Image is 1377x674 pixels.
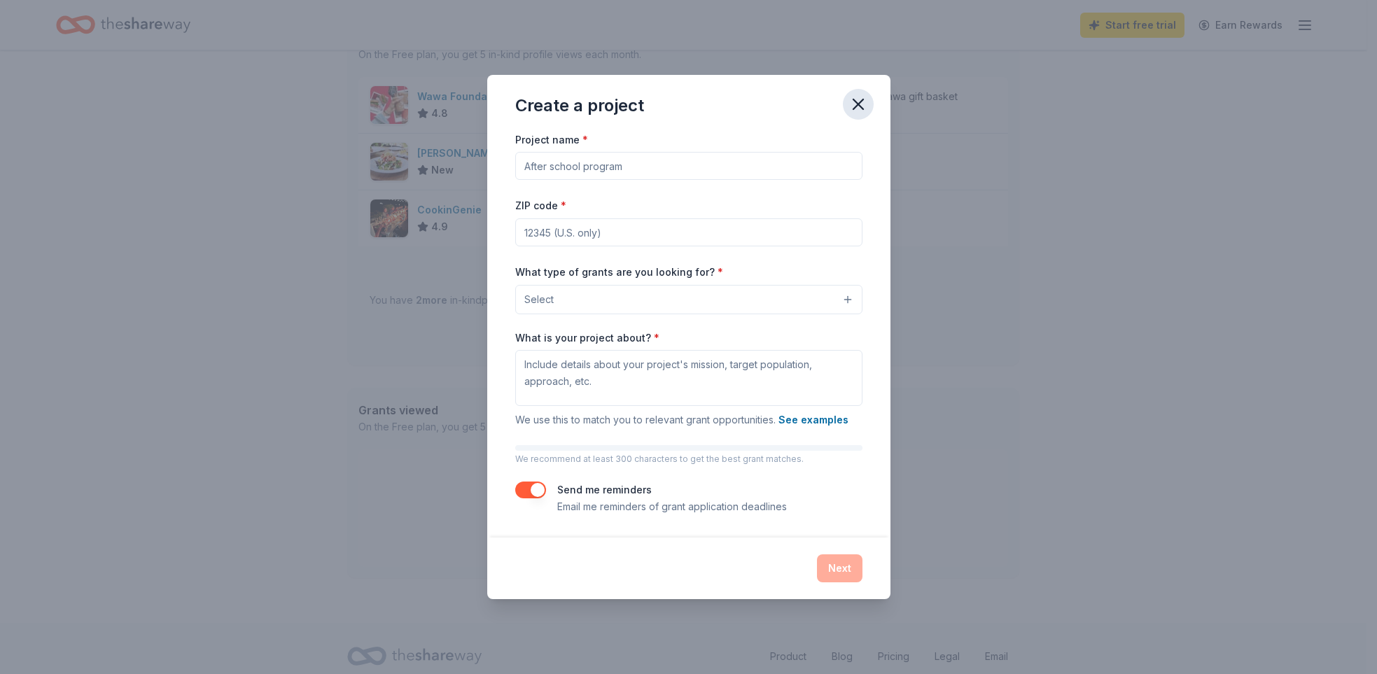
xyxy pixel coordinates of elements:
[515,285,862,314] button: Select
[557,498,787,515] p: Email me reminders of grant application deadlines
[515,454,862,465] p: We recommend at least 300 characters to get the best grant matches.
[515,331,659,345] label: What is your project about?
[778,412,848,428] button: See examples
[515,414,848,426] span: We use this to match you to relevant grant opportunities.
[515,133,588,147] label: Project name
[515,265,723,279] label: What type of grants are you looking for?
[524,291,554,308] span: Select
[515,94,644,117] div: Create a project
[515,152,862,180] input: After school program
[557,484,652,496] label: Send me reminders
[515,218,862,246] input: 12345 (U.S. only)
[515,199,566,213] label: ZIP code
